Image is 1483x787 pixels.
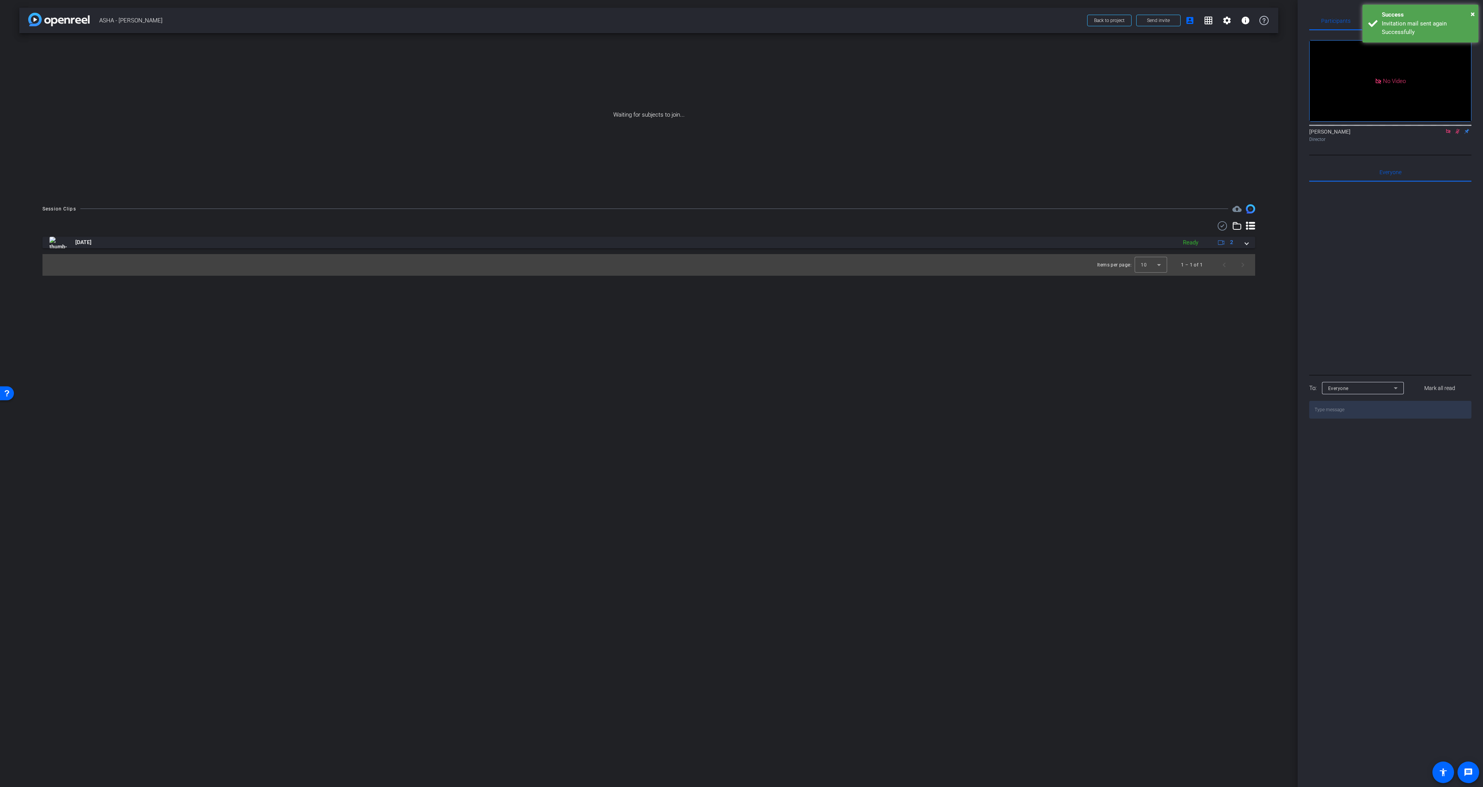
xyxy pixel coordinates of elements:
div: Waiting for subjects to join... [19,33,1278,197]
span: Destinations for your clips [1232,204,1242,214]
span: Mark all read [1424,384,1455,392]
div: [PERSON_NAME] [1309,128,1471,143]
span: Everyone [1379,170,1402,175]
button: Close [1471,8,1475,20]
mat-icon: settings [1222,16,1232,25]
button: Send invite [1136,15,1181,26]
div: Success [1382,10,1473,19]
div: 1 – 1 of 1 [1181,261,1203,269]
button: Next page [1234,256,1252,274]
span: Participants [1321,18,1351,24]
img: thumb-nail [49,237,67,248]
span: [DATE] [75,238,92,246]
img: app-logo [28,13,90,26]
mat-icon: cloud_upload [1232,204,1242,214]
div: Ready [1179,238,1202,247]
mat-icon: grid_on [1204,16,1213,25]
button: Previous page [1215,256,1234,274]
div: Director [1309,136,1471,143]
div: Items per page: [1097,261,1132,269]
mat-icon: info [1241,16,1250,25]
mat-icon: message [1464,768,1473,777]
img: Session clips [1246,204,1255,214]
div: Invitation mail sent again Successfully [1382,19,1473,37]
mat-expansion-panel-header: thumb-nail[DATE]Ready2 [42,237,1255,248]
button: Mark all read [1408,381,1472,395]
span: ASHA - [PERSON_NAME] [99,13,1083,28]
div: Session Clips [42,205,76,213]
mat-icon: account_box [1185,16,1195,25]
span: No Video [1383,77,1406,84]
span: Back to project [1094,18,1125,23]
span: Send invite [1147,17,1170,24]
span: × [1471,9,1475,19]
span: Everyone [1328,386,1349,391]
span: 2 [1230,238,1233,246]
mat-icon: accessibility [1439,768,1448,777]
div: To: [1309,384,1317,393]
button: Back to project [1087,15,1132,26]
